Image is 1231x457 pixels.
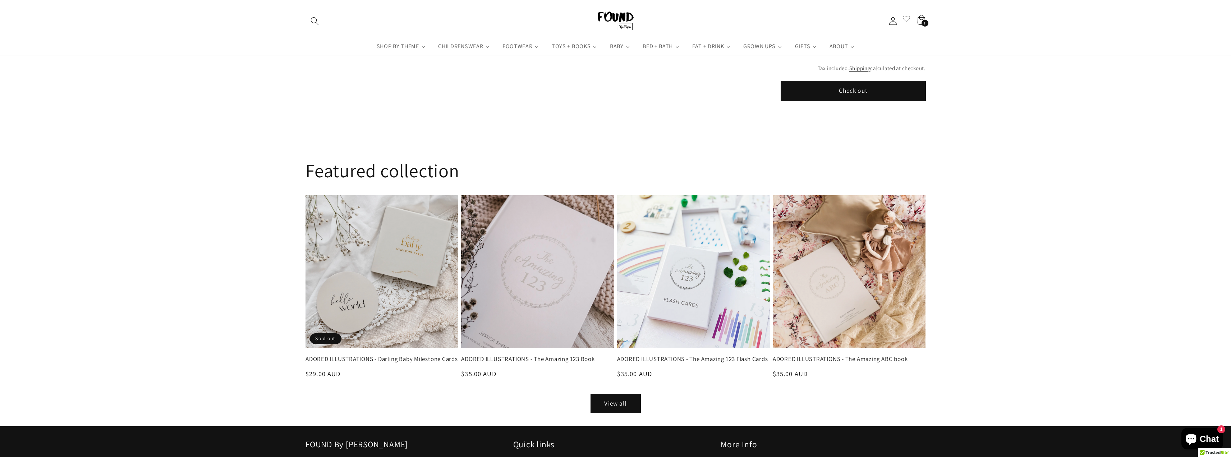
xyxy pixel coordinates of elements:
span: EAT + DRINK [691,42,725,50]
a: SHOP BY THEME [370,37,432,55]
a: EAT + DRINK [686,37,737,55]
h2: More Info [721,439,925,450]
a: BABY [603,37,636,55]
a: CHILDRENSWEAR [432,37,496,55]
span: CHILDRENSWEAR [437,42,484,50]
iframe: PayPal-paypal [781,116,926,132]
span: BED + BATH [641,42,674,50]
a: ADORED ILLUSTRATIONS - Darling Baby Milestone Cards [306,355,458,363]
a: ADORED ILLUSTRATIONS - The Amazing ABC book [773,355,925,363]
a: TOYS + BOOKS [545,37,603,55]
a: BED + BATH [636,37,686,55]
h2: FOUND By [PERSON_NAME] [306,439,510,450]
span: 1 [924,19,926,27]
a: Open Wishlist [902,12,911,30]
a: ADORED ILLUSTRATIONS - The Amazing 123 Book [461,355,614,363]
h2: Featured collection [306,159,459,183]
img: FOUND By Flynn logo [598,12,634,30]
a: View all products in the Products collection [591,394,641,413]
a: ADORED ILLUSTRATIONS - The Amazing 123 Flash Cards [617,355,770,363]
small: Tax included. calculated at checkout. [781,64,926,72]
a: Shipping [849,65,871,72]
a: GIFTS [789,37,823,55]
span: GROWN UPS [742,42,776,50]
span: ABOUT [828,42,849,50]
span: TOYS + BOOKS [550,42,591,50]
p: $55.00 AUD [888,48,925,55]
span: Open Wishlist [902,14,911,26]
inbox-online-store-chat: Shopify online store chat [1179,428,1225,451]
button: Check out [781,81,926,101]
h2: Quick links [513,439,718,450]
summary: Search [306,12,324,30]
h3: Subtotal [852,48,880,55]
a: GROWN UPS [737,37,789,55]
a: ABOUT [823,37,861,55]
span: GIFTS [794,42,811,50]
span: FOOTWEAR [501,42,533,50]
span: SHOP BY THEME [375,42,420,50]
span: BABY [608,42,624,50]
a: FOOTWEAR [496,37,545,55]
